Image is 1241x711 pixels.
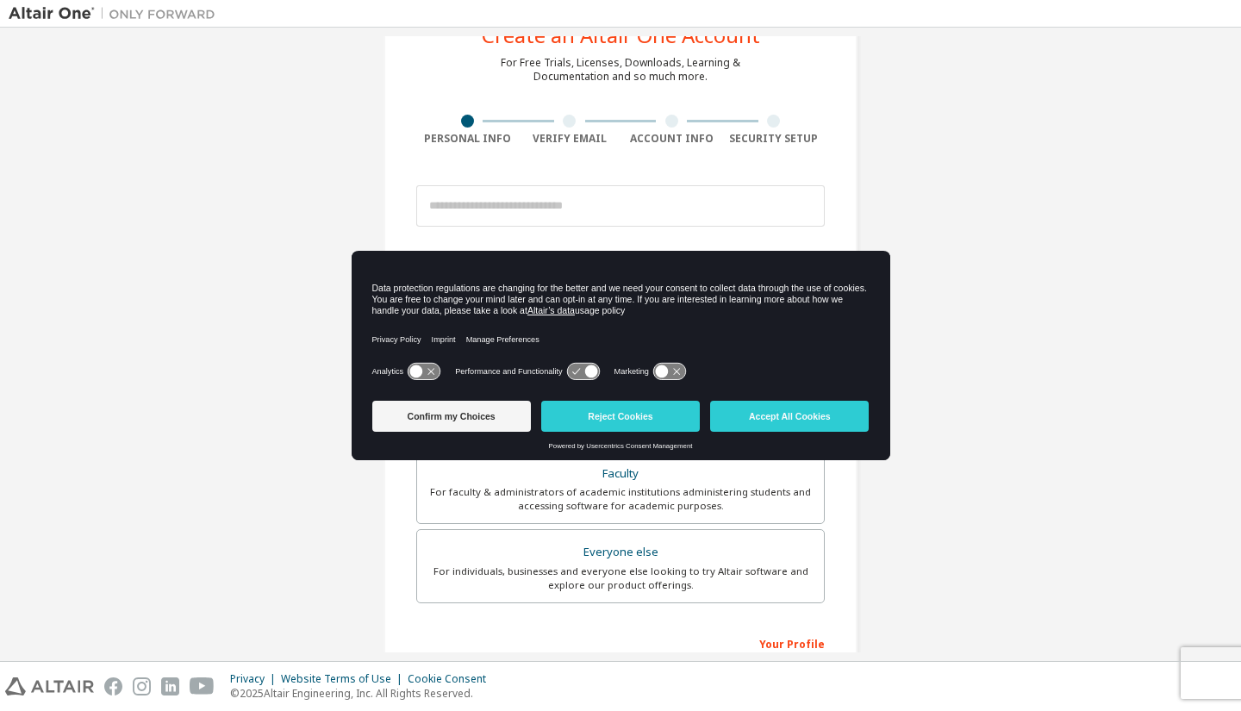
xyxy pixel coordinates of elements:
[5,677,94,695] img: altair_logo.svg
[416,132,519,146] div: Personal Info
[482,25,760,46] div: Create an Altair One Account
[519,132,621,146] div: Verify Email
[427,540,814,564] div: Everyone else
[230,672,281,686] div: Privacy
[281,672,408,686] div: Website Terms of Use
[161,677,179,695] img: linkedin.svg
[9,5,224,22] img: Altair One
[230,686,496,701] p: © 2025 Altair Engineering, Inc. All Rights Reserved.
[133,677,151,695] img: instagram.svg
[104,677,122,695] img: facebook.svg
[427,564,814,592] div: For individuals, businesses and everyone else looking to try Altair software and explore our prod...
[723,132,826,146] div: Security Setup
[190,677,215,695] img: youtube.svg
[620,132,723,146] div: Account Info
[408,672,496,686] div: Cookie Consent
[416,246,825,273] div: Account Type
[416,629,825,657] div: Your Profile
[427,462,814,486] div: Faculty
[501,56,740,84] div: For Free Trials, Licenses, Downloads, Learning & Documentation and so much more.
[427,485,814,513] div: For faculty & administrators of academic institutions administering students and accessing softwa...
